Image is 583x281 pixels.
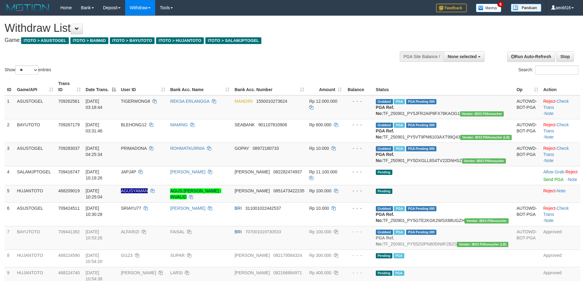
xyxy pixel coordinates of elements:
span: [PERSON_NAME] [234,188,270,193]
input: Search: [535,65,578,75]
span: BRI [234,206,241,211]
td: ASUSTOGEL [14,202,56,226]
span: SEABANK [234,122,255,127]
span: Vendor URL: https://dashboard.q2checkout.com/secure [457,242,508,247]
td: 7 [5,226,14,250]
span: [DATE] 10:30:28 [86,206,103,217]
b: PGA Ref. No: [376,152,394,163]
div: - - - [347,169,371,175]
span: Rp 300.000 [309,253,331,258]
td: · · [541,142,580,166]
td: TF_250901_PY5DXGLL8S4TV22DNHSZ [373,142,514,166]
a: Reject [543,188,555,193]
a: Stop [556,51,574,62]
span: PGA Pending [406,230,437,235]
b: PGA Ref. No: [376,128,394,139]
div: - - - [347,122,371,128]
td: ASUSTOGEL [14,142,56,166]
td: Approved [541,226,580,250]
th: Bank Acc. Number: activate to sort column ascending [232,78,307,95]
td: 1 [5,95,14,119]
th: Action [541,78,580,95]
span: BRI [234,229,241,234]
a: MAMING [170,122,188,127]
a: Allow Grab [543,169,564,174]
span: Marked by aeojeff [394,99,405,104]
a: Reject [543,146,555,151]
span: Pending [376,271,392,276]
b: PGA Ref. No: [376,212,394,223]
span: [PERSON_NAME] [234,169,270,174]
span: 468224590 [58,253,80,258]
td: 6 [5,202,14,226]
a: ROHMATKURNIA [170,146,204,151]
span: [DATE] 03:18:44 [86,99,103,110]
div: PGA Site Balance / [400,51,444,62]
a: Reject [566,169,578,174]
td: · · [541,119,580,142]
a: Reject [543,206,555,211]
span: TIGERWONG8 [121,99,150,104]
span: Rp 10.000 [309,206,329,211]
span: Marked by aeokhim [394,230,405,235]
th: Status [373,78,514,95]
span: Rp 10.000 [309,146,329,151]
span: [DATE] 10:19:26 [86,169,103,180]
span: · [543,169,565,174]
td: · [541,166,580,185]
a: Note [557,188,566,193]
a: Run Auto-Refresh [507,51,555,62]
span: [PERSON_NAME] [234,270,270,275]
span: 709441392 [58,229,80,234]
span: Nama rekening ada tanda titik/strip, harap diedit [121,188,148,193]
img: panduan.png [511,4,541,12]
img: Button%20Memo.svg [476,4,502,12]
span: PGA Pending [406,206,437,211]
span: ITOTO > BAIM4D [70,37,108,44]
th: User ID: activate to sort column ascending [118,78,168,95]
span: BLEHONG12 [121,122,147,127]
th: Amount: activate to sort column ascending [307,78,344,95]
a: AGUS [PERSON_NAME] - INVALID [170,188,221,199]
th: Game/API: activate to sort column ascending [14,78,56,95]
td: · · [541,95,580,119]
span: ALFARIZI [121,229,140,234]
td: TF_250901_PY5GTE2KGK2WSX88UGZH [373,202,514,226]
td: ASUSTOGEL [14,95,56,119]
th: Balance [344,78,373,95]
td: TF_250901_PY5VT9PM6103AXT99Q43 [373,119,514,142]
span: Vendor URL: https://payment5.1velocity.biz [465,218,509,224]
td: TF_250901_PY5JFR2AIP8FX78KAOG1 [373,95,514,119]
span: JAPJ4P [121,169,136,174]
td: SALAMJPTOGEL [14,166,56,185]
span: Grabbed [376,99,393,104]
span: [DATE] 04:25:34 [86,146,103,157]
select: Showentries [15,65,38,75]
label: Search: [518,65,578,75]
a: FAISAL [170,229,185,234]
span: Marked by aeovivi [394,271,404,276]
span: PGA Pending [406,123,437,128]
span: 468209019 [58,188,80,193]
span: Copy 0851473422235 to clipboard [273,188,304,193]
td: 4 [5,166,14,185]
span: Copy 311001022442537 to clipboard [245,206,281,211]
div: - - - [347,145,371,151]
span: Rp 12.000.000 [309,99,337,104]
td: TF_250901_PY55ZI0PN805IN9F2BZS [373,226,514,250]
span: [DATE] 10:25:04 [86,188,103,199]
th: Date Trans.: activate to sort column descending [83,78,118,95]
span: PGA Pending [406,99,437,104]
span: [DATE] 03:31:46 [86,122,103,133]
a: Check Trans [543,122,569,133]
span: Copy 08972180733 to clipboard [253,146,279,151]
td: AUTOWD-BOT-PGA [514,226,541,250]
img: Feedback.jpg [436,4,467,12]
span: 709416747 [58,169,80,174]
td: BAYUTOTO [14,226,56,250]
div: - - - [347,98,371,104]
span: Marked by aeobayu [394,146,405,151]
span: ITOTO > SALAMJPTOGEL [205,37,261,44]
span: Pending [376,170,392,175]
a: Check Trans [543,206,569,217]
